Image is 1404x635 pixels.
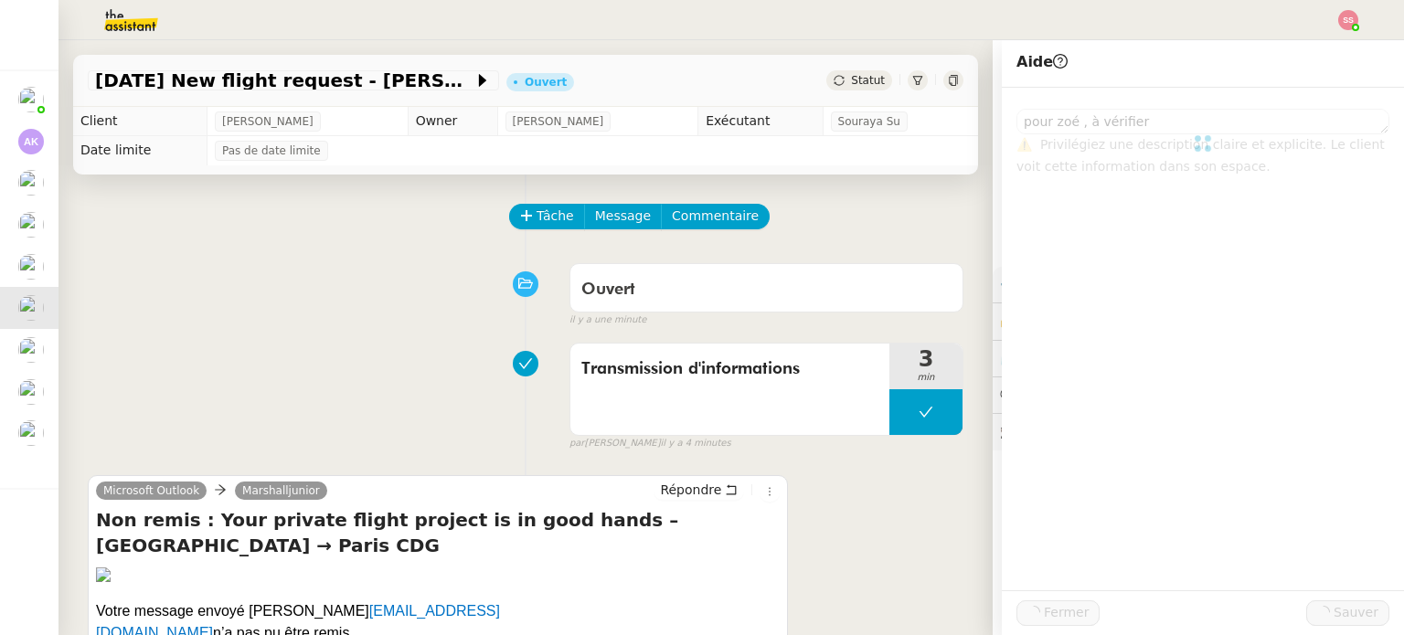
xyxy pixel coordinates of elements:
span: Commentaire [672,206,759,227]
span: 🔐 [1000,311,1119,332]
span: [DATE] New flight request - [PERSON_NAME] [95,71,473,90]
span: Répondre [660,481,721,499]
div: 🕵️Autres demandes en cours 19 [993,414,1404,450]
span: [PERSON_NAME] [222,112,314,131]
div: 🔐Données client [993,303,1404,339]
span: [PERSON_NAME] [513,112,604,131]
img: users%2FC9SBsJ0duuaSgpQFj5LgoEX8n0o2%2Favatar%2Fec9d51b8-9413-4189-adfb-7be4d8c96a3c [18,420,44,446]
span: Transmission d'informations [581,355,878,383]
button: Tâche [509,204,585,229]
a: Marshalljunior [235,482,327,499]
div: 💬Commentaires [993,377,1404,413]
div: ⚙️Procédures [993,267,1404,302]
img: Office365Logo_Orange.png [96,567,597,582]
span: 🕵️ [1000,424,1235,439]
span: 3 [889,348,963,370]
img: svg [18,129,44,154]
span: il y a une minute [569,312,646,328]
button: Fermer [1016,600,1100,626]
img: users%2FC9SBsJ0duuaSgpQFj5LgoEX8n0o2%2Favatar%2Fec9d51b8-9413-4189-adfb-7be4d8c96a3c [18,295,44,321]
span: ⚙️ [1000,274,1095,295]
td: Exécutant [698,107,823,136]
td: Owner [408,107,497,136]
span: min [889,370,963,386]
img: users%2FC9SBsJ0duuaSgpQFj5LgoEX8n0o2%2Favatar%2Fec9d51b8-9413-4189-adfb-7be4d8c96a3c [18,337,44,363]
td: Client [73,107,207,136]
td: Date limite [73,136,207,165]
img: users%2FXPWOVq8PDVf5nBVhDcXguS2COHE3%2Favatar%2F3f89dc26-16aa-490f-9632-b2fdcfc735a1 [18,254,44,280]
span: 💬 [1000,387,1117,402]
a: Microsoft Outlook [96,482,207,499]
button: Répondre [654,480,744,500]
span: Pas de date limite [222,142,321,160]
span: Souraya Su [838,112,900,131]
button: Sauver [1306,600,1389,626]
img: users%2FC9SBsJ0duuaSgpQFj5LgoEX8n0o2%2Favatar%2Fec9d51b8-9413-4189-adfb-7be4d8c96a3c [18,379,44,405]
button: Message [584,204,662,229]
div: ⏲️Tâches 3:12 [993,341,1404,376]
button: Commentaire [661,204,770,229]
img: users%2FCk7ZD5ubFNWivK6gJdIkoi2SB5d2%2Favatar%2F3f84dbb7-4157-4842-a987-fca65a8b7a9a [18,170,44,196]
span: Tâche [537,206,574,227]
img: svg [1338,10,1358,30]
small: [PERSON_NAME] [569,436,731,451]
span: ⏲️ [1000,351,1126,365]
span: Aide [1016,53,1068,70]
span: Message [595,206,651,227]
h4: Non remis : Your private flight project is in good hands – [GEOGRAPHIC_DATA] → Paris CDG [96,507,780,558]
span: par [569,436,585,451]
img: users%2FoFdbodQ3TgNoWt9kP3GXAs5oaCq1%2Favatar%2Fprofile-pic.png [18,87,44,112]
div: Ouvert [525,77,567,88]
span: il y a 4 minutes [661,436,731,451]
img: users%2FSoHiyPZ6lTh48rkksBJmVXB4Fxh1%2Favatar%2F784cdfc3-6442-45b8-8ed3-42f1cc9271a4 [18,212,44,238]
span: Statut [851,74,885,87]
span: Ouvert [581,281,635,298]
